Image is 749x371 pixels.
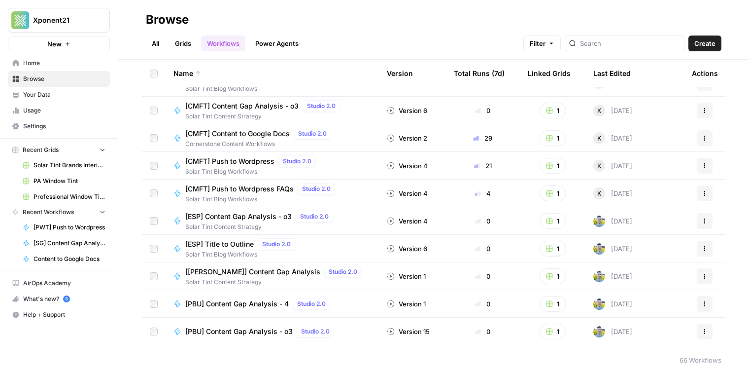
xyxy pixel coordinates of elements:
[18,173,110,189] a: PA Window Tint
[185,112,344,121] span: Solar Tint Content Strategy
[523,36,561,51] button: Filter
[540,185,566,201] button: 1
[680,355,721,365] div: 66 Workflows
[8,55,110,71] a: Home
[307,102,336,111] span: Studio 2.0
[18,157,110,173] a: Solar Tint Brands Interior Page Content
[185,327,293,336] span: [PBU] Content Gap Analysis - o3
[593,326,632,337] div: [DATE]
[8,71,110,87] a: Browse
[185,223,337,231] span: Solar Tint Content Strategy
[18,251,110,267] a: Content to Google Docs
[146,12,189,28] div: Browse
[387,106,427,115] div: Version 6
[540,296,566,312] button: 1
[8,118,110,134] a: Settings
[297,299,326,308] span: Studio 2.0
[185,195,339,204] span: Solar Tint Blog Workflows
[597,133,602,143] span: K
[593,326,605,337] img: 7o9iy2kmmc4gt2vlcbjqaas6vz7k
[540,268,566,284] button: 1
[593,243,605,255] img: 7o9iy2kmmc4gt2vlcbjqaas6vz7k
[23,279,105,288] span: AirOps Academy
[8,205,110,220] button: Recent Workflows
[185,101,299,111] span: [CMFT] Content Gap Analysis - o3
[454,106,512,115] div: 0
[34,192,105,201] span: Professional Window Tinting
[593,270,605,282] img: 7o9iy2kmmc4gt2vlcbjqaas6vz7k
[593,160,632,172] div: [DATE]
[593,215,632,227] div: [DATE]
[540,103,566,118] button: 1
[23,59,105,68] span: Home
[173,60,371,87] div: Name
[23,106,105,115] span: Usage
[34,239,105,248] span: [SG] Content Gap Analysis - o3
[262,240,291,249] span: Studio 2.0
[23,74,105,83] span: Browse
[185,299,289,309] span: [PBU] Content Gap Analysis - 4
[18,220,110,235] a: [PWT] Push to Wordpress
[540,324,566,339] button: 1
[593,60,631,87] div: Last Edited
[298,129,327,138] span: Studio 2.0
[8,275,110,291] a: AirOps Academy
[387,271,426,281] div: Version 1
[692,60,718,87] div: Actions
[47,39,62,49] span: New
[185,212,292,222] span: [ESP] Content Gap Analysis - o3
[8,291,110,307] button: What's new? 5
[597,188,602,198] span: K
[18,235,110,251] a: [SG] Content Gap Analysis - o3
[454,299,512,309] div: 0
[33,15,93,25] span: Xponent21
[454,188,512,198] div: 4
[23,208,74,217] span: Recent Workflows
[63,296,70,302] a: 5
[8,8,110,33] button: Workspace: Xponent21
[540,158,566,174] button: 1
[387,299,426,309] div: Version 1
[454,244,512,254] div: 0
[597,161,602,171] span: K
[593,132,632,144] div: [DATE]
[173,326,371,337] a: [PBU] Content Gap Analysis - o3Studio 2.0
[185,156,274,166] span: [CMFT] Push to Wordpress
[185,267,320,277] span: [[PERSON_NAME]] Content Gap Analysis
[8,292,109,306] div: What's new?
[387,133,427,143] div: Version 2
[528,60,571,87] div: Linked Grids
[23,310,105,319] span: Help + Support
[201,36,245,51] a: Workflows
[454,161,512,171] div: 21
[185,184,294,194] span: [CMFT] Push to Wordpress FAQs
[597,106,602,115] span: K
[173,155,371,176] a: [CMFT] Push to WordpressStudio 2.0Solar Tint Blog Workflows
[65,297,68,301] text: 5
[249,36,305,51] a: Power Agents
[302,185,331,193] span: Studio 2.0
[454,327,512,336] div: 0
[580,38,680,48] input: Search
[8,37,110,51] button: New
[34,161,105,170] span: Solar Tint Brands Interior Page Content
[593,298,632,310] div: [DATE]
[301,327,330,336] span: Studio 2.0
[34,223,105,232] span: [PWT] Push to Wordpress
[8,307,110,323] button: Help + Support
[18,189,110,205] a: Professional Window Tinting
[593,215,605,227] img: 7o9iy2kmmc4gt2vlcbjqaas6vz7k
[688,36,721,51] button: Create
[300,212,329,221] span: Studio 2.0
[540,213,566,229] button: 1
[169,36,197,51] a: Grids
[454,216,512,226] div: 0
[593,270,632,282] div: [DATE]
[540,130,566,146] button: 1
[185,129,290,139] span: [CMFT] Content to Google Docs
[593,298,605,310] img: 7o9iy2kmmc4gt2vlcbjqaas6vz7k
[11,11,29,29] img: Xponent21 Logo
[23,146,59,154] span: Recent Grids
[8,87,110,103] a: Your Data
[593,105,632,116] div: [DATE]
